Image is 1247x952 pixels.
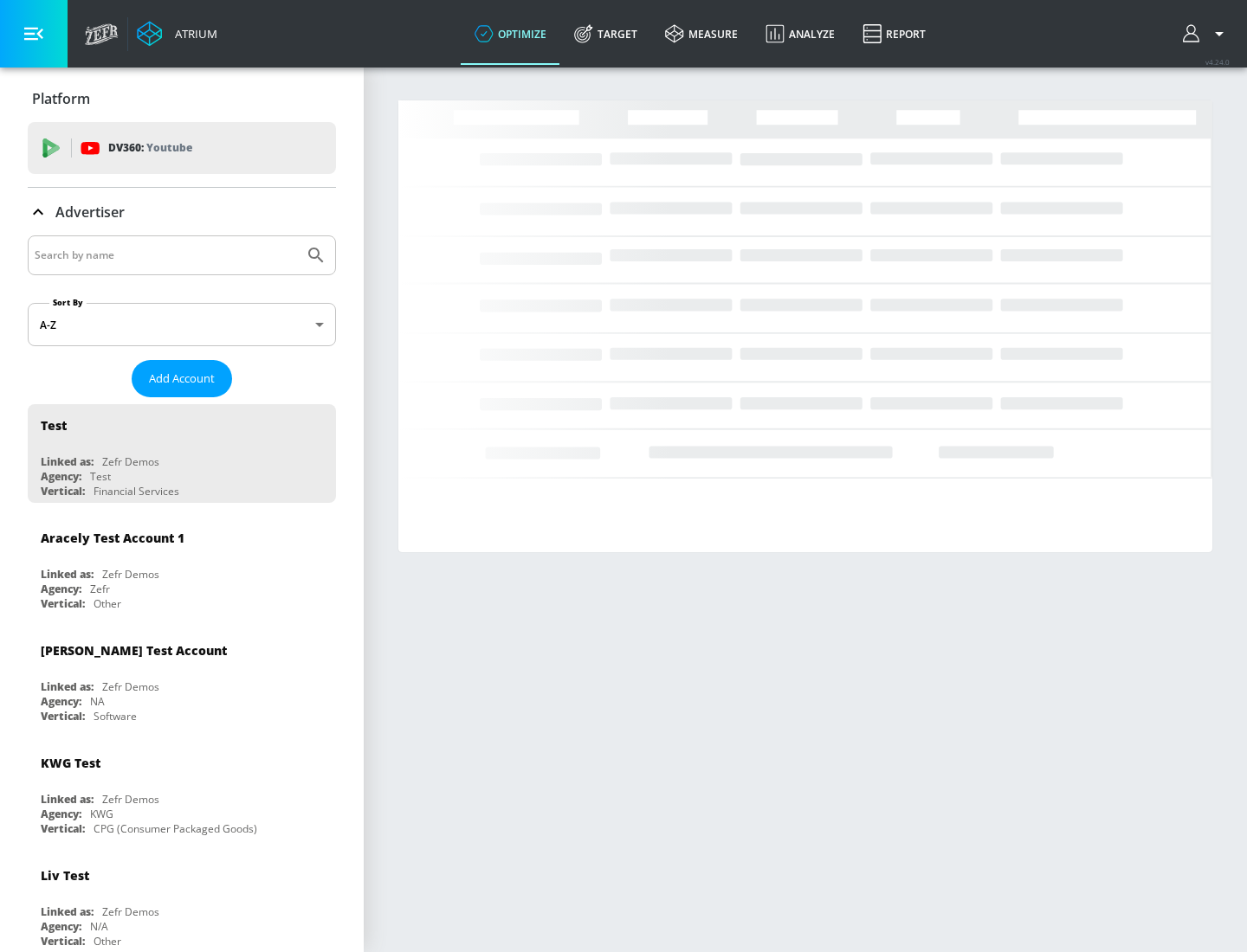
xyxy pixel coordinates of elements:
[90,469,111,484] div: Test
[41,567,94,582] div: Linked as:
[102,454,159,469] div: Zefr Demos
[28,742,336,840] div: KWG TestLinked as:Zefr DemosAgency:KWGVertical:CPG (Consumer Packaged Goods)
[849,3,940,65] a: Report
[41,821,85,836] div: Vertical:
[102,792,159,807] div: Zefr Demos
[41,530,184,546] div: Aracely Test Account 1
[90,694,105,709] div: NA
[90,582,110,596] div: Zefr
[28,517,336,615] div: Aracely Test Account 1Linked as:Zefr DemosAgency:ZefrVertical:Other
[41,417,67,434] div: Test
[137,21,217,47] a: Atrium
[28,74,336,123] div: Platform
[94,596,121,611] div: Other
[94,934,121,949] div: Other
[1205,57,1230,67] span: v 4.24.0
[41,596,85,611] div: Vertical:
[108,138,192,158] p: DV360:
[28,404,336,503] div: TestLinked as:Zefr DemosAgency:TestVertical:Financial Services
[41,792,94,807] div: Linked as:
[94,484,179,499] div: Financial Services
[28,303,336,346] div: A-Z
[651,3,752,65] a: measure
[41,867,89,884] div: Liv Test
[102,904,159,919] div: Zefr Demos
[32,89,90,108] p: Platform
[149,369,215,389] span: Add Account
[102,679,159,694] div: Zefr Demos
[146,138,192,157] p: Youtube
[752,3,849,65] a: Analyze
[102,567,159,582] div: Zefr Demos
[560,3,651,65] a: Target
[41,755,100,771] div: KWG Test
[28,188,336,236] div: Advertiser
[41,582,81,596] div: Agency:
[41,679,94,694] div: Linked as:
[41,469,81,484] div: Agency:
[41,642,227,659] div: [PERSON_NAME] Test Account
[168,26,217,42] div: Atrium
[132,360,232,397] button: Add Account
[35,244,297,267] input: Search by name
[41,694,81,709] div: Agency:
[28,122,336,174] div: DV360: Youtube
[41,934,85,949] div: Vertical:
[49,297,87,308] label: Sort By
[41,904,94,919] div: Linked as:
[28,629,336,728] div: [PERSON_NAME] Test AccountLinked as:Zefr DemosAgency:NAVertical:Software
[94,821,257,836] div: CPG (Consumer Packaged Goods)
[94,709,137,724] div: Software
[41,484,85,499] div: Vertical:
[55,203,125,222] p: Advertiser
[41,919,81,934] div: Agency:
[41,807,81,821] div: Agency:
[41,454,94,469] div: Linked as:
[41,709,85,724] div: Vertical:
[461,3,560,65] a: optimize
[90,807,113,821] div: KWG
[90,919,108,934] div: N/A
